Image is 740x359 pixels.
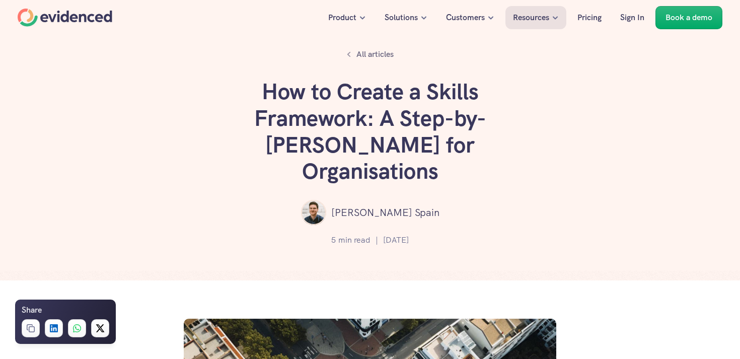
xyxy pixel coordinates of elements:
p: Customers [446,11,485,24]
p: Solutions [385,11,418,24]
p: | [376,234,378,247]
a: All articles [341,45,399,63]
p: min read [338,234,371,247]
p: [PERSON_NAME] Spain [331,204,439,221]
a: Sign In [613,6,652,29]
p: Book a demo [665,11,712,24]
img: "" [301,200,326,225]
p: 5 [331,234,336,247]
p: All articles [356,48,394,61]
a: Home [18,9,112,27]
a: Book a demo [655,6,722,29]
p: Sign In [620,11,644,24]
p: Product [328,11,356,24]
h1: How to Create a Skills Framework: A Step-by-[PERSON_NAME] for Organisations [219,79,521,185]
p: [DATE] [383,234,409,247]
p: Resources [513,11,549,24]
a: Pricing [570,6,609,29]
p: Pricing [577,11,602,24]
